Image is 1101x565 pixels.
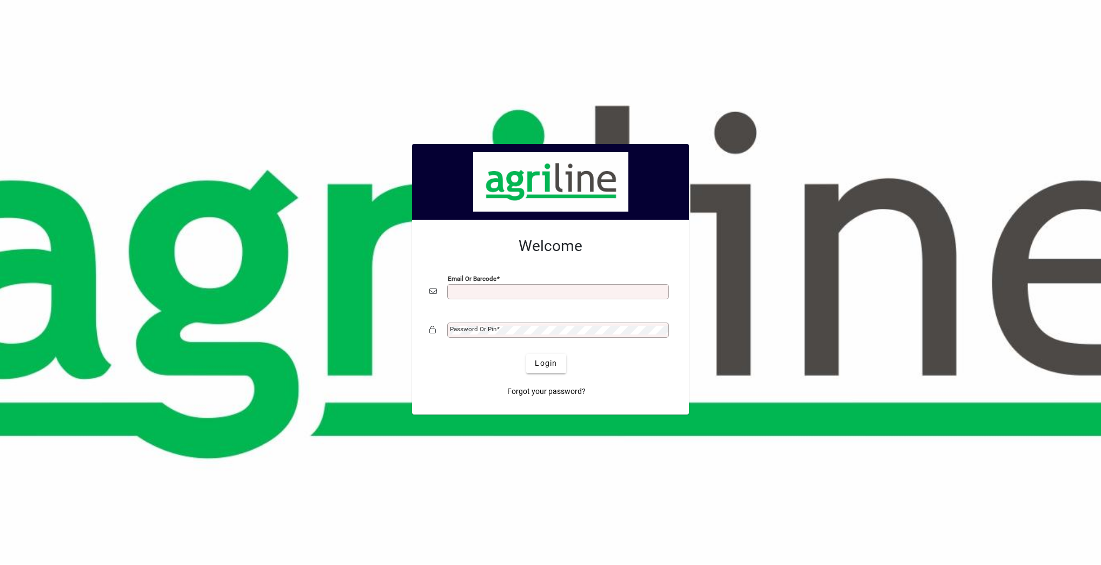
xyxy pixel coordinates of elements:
[429,237,672,255] h2: Welcome
[448,274,496,282] mat-label: Email or Barcode
[503,382,590,402] a: Forgot your password?
[535,358,557,369] span: Login
[507,386,586,397] span: Forgot your password?
[526,354,566,373] button: Login
[450,325,496,333] mat-label: Password or Pin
